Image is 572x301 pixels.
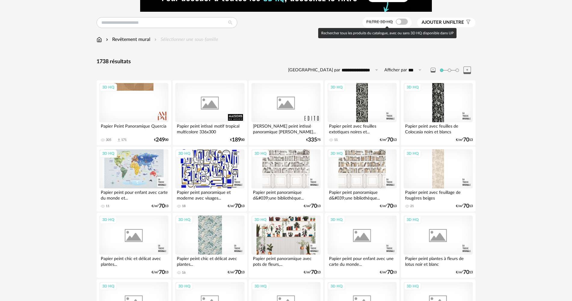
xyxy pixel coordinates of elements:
[328,282,345,290] div: 3D HQ
[252,216,269,224] div: 3D HQ
[334,138,338,142] div: 11
[404,122,473,134] div: Papier peint avec feuilles de Colocasia noirs et blancs
[173,213,247,278] a: 3D HQ Papier peint chic et délicat avec plantes... 16 €/m²7013
[401,213,475,278] a: 3D HQ Papier peint plantes à fleurs de lotus noir et blanc €/m²7013
[230,138,244,142] div: € 00
[175,255,244,267] div: Papier peint chic et délicat avec plantes...
[235,270,241,275] span: 70
[156,138,165,142] span: 249
[288,67,340,73] label: [GEOGRAPHIC_DATA] par
[152,270,168,275] div: €/m² 13
[311,270,317,275] span: 70
[100,83,117,91] div: 3D HQ
[249,147,323,212] a: 3D HQ Papier peint panoramique d&#039;une bibliothèque... €/m²7013
[328,216,345,224] div: 3D HQ
[173,80,247,145] a: Papier peint intissé motif tropical multicolore 336x300 €18900
[99,122,168,134] div: Papier Peint Panoramique Quercia
[252,150,269,157] div: 3D HQ
[308,138,317,142] span: 335
[304,204,321,208] div: €/m² 13
[304,270,321,275] div: €/m² 13
[456,270,473,275] div: €/m² 13
[97,58,475,65] div: 1738 résultats
[99,188,168,200] div: Papier peint pour enfant avec carte du monde et...
[97,80,171,145] a: 3D HQ Papier Peint Panoramique Quercia 305 Download icon 171 €24900
[159,270,165,275] span: 70
[328,255,397,267] div: Papier peint pour enfant avec une carte du monde...
[422,20,450,25] span: Ajouter un
[232,138,241,142] span: 189
[173,147,247,212] a: 3D HQ Papier peint panoramique et moderne avec visages... 18 €/m²7013
[159,204,165,208] span: 70
[249,80,323,145] a: [PERSON_NAME] peint intissé panoramique [PERSON_NAME]... €33575
[175,122,244,134] div: Papier peint intissé motif tropical multicolore 336x300
[251,188,321,200] div: Papier peint panoramique d&#039;une bibliothèque...
[154,138,168,142] div: € 00
[176,216,193,224] div: 3D HQ
[176,150,193,157] div: 3D HQ
[456,138,473,142] div: €/m² 13
[100,150,117,157] div: 3D HQ
[182,271,186,275] div: 16
[318,28,457,38] div: Rechercher tous les produits du catalogue, avec ou sans 3D HQ disponible dans UP
[404,83,421,91] div: 3D HQ
[401,147,475,212] a: 3D HQ Papier peint avec feuillage de fougères beiges 21 €/m²7013
[182,204,186,208] div: 18
[404,216,421,224] div: 3D HQ
[464,20,471,26] span: Filter icon
[99,255,168,267] div: Papier peint chic et délicat avec plantes...
[306,138,321,142] div: € 75
[404,282,421,290] div: 3D HQ
[366,20,393,24] span: Filtre 3D HQ
[228,204,244,208] div: €/m² 13
[235,204,241,208] span: 70
[422,20,464,26] span: filtre
[251,122,321,134] div: [PERSON_NAME] peint intissé panoramique [PERSON_NAME]...
[410,204,414,208] div: 21
[106,138,111,142] div: 305
[228,270,244,275] div: €/m² 13
[328,83,345,91] div: 3D HQ
[251,255,321,267] div: Papier peint panoramique avec pots de fleurs,...
[325,147,399,212] a: 3D HQ Papier peint panoramique d&#039;une bibliothèque... €/m²7013
[404,150,421,157] div: 3D HQ
[387,204,393,208] span: 70
[380,204,397,208] div: €/m² 13
[463,270,469,275] span: 70
[105,36,150,43] div: Revêtement mural
[106,204,109,208] div: 11
[97,147,171,212] a: 3D HQ Papier peint pour enfant avec carte du monde et... 11 €/m²7013
[100,282,117,290] div: 3D HQ
[328,122,397,134] div: Papier peint avec feuilles extotiques noires et...
[404,188,473,200] div: Papier peint avec feuillage de fougères beiges
[380,138,397,142] div: €/m² 13
[175,188,244,200] div: Papier peint panoramique et moderne avec visages...
[105,36,109,43] img: svg+xml;base64,PHN2ZyB3aWR0aD0iMTYiIGhlaWdodD0iMTYiIHZpZXdCb3g9IjAgMCAxNiAxNiIgZmlsbD0ibm9uZSIgeG...
[252,282,269,290] div: 3D HQ
[325,213,399,278] a: 3D HQ Papier peint pour enfant avec une carte du monde... €/m²7013
[387,138,393,142] span: 70
[417,18,475,27] button: Ajouter unfiltre Filter icon
[328,150,345,157] div: 3D HQ
[176,282,193,290] div: 3D HQ
[380,270,397,275] div: €/m² 13
[325,80,399,145] a: 3D HQ Papier peint avec feuilles extotiques noires et... 11 €/m²7013
[97,36,102,43] img: svg+xml;base64,PHN2ZyB3aWR0aD0iMTYiIGhlaWdodD0iMTciIHZpZXdCb3g9IjAgMCAxNiAxNyIgZmlsbD0ibm9uZSIgeG...
[311,204,317,208] span: 70
[404,255,473,267] div: Papier peint plantes à fleurs de lotus noir et blanc
[401,80,475,145] a: 3D HQ Papier peint avec feuilles de Colocasia noirs et blancs €/m²7013
[387,270,393,275] span: 70
[117,138,121,142] span: Download icon
[463,138,469,142] span: 70
[100,216,117,224] div: 3D HQ
[152,204,168,208] div: €/m² 13
[97,213,171,278] a: 3D HQ Papier peint chic et délicat avec plantes... €/m²7013
[463,204,469,208] span: 70
[456,204,473,208] div: €/m² 13
[249,213,323,278] a: 3D HQ Papier peint panoramique avec pots de fleurs,... €/m²7013
[328,188,397,200] div: Papier peint panoramique d&#039;une bibliothèque...
[384,67,407,73] label: Afficher par
[121,138,127,142] div: 171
